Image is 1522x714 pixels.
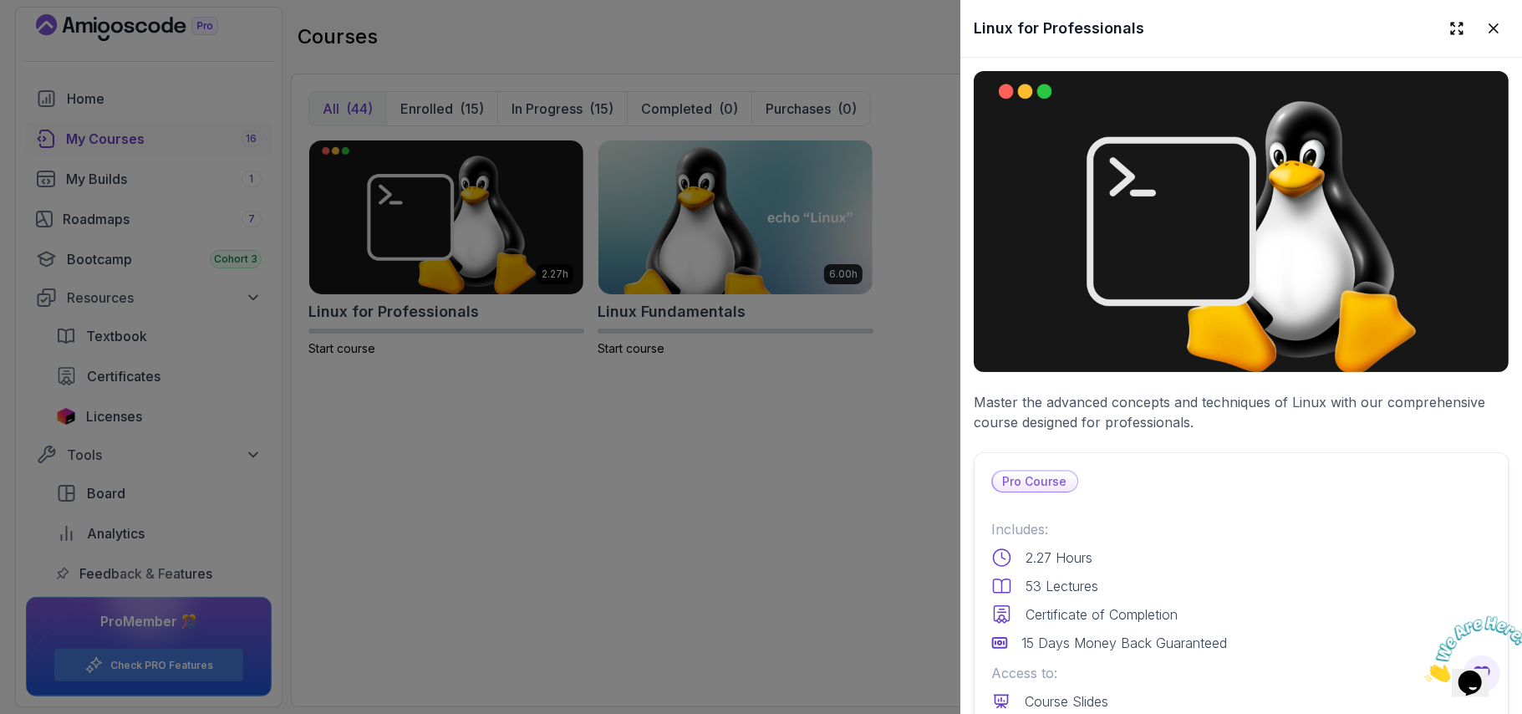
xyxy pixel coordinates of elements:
p: Master the advanced concepts and techniques of Linux with our comprehensive course designed for p... [974,392,1509,432]
p: 53 Lectures [1026,576,1098,596]
img: Chat attention grabber [7,7,110,73]
iframe: chat widget [1418,609,1522,689]
button: Expand drawer [1442,13,1472,43]
h2: Linux for Professionals [974,17,1144,40]
p: 15 Days Money Back Guaranteed [1021,633,1227,653]
p: Certificate of Completion [1026,604,1178,625]
p: Access to: [991,663,1491,683]
img: linux-for-professionals_thumbnail [974,71,1509,372]
p: Includes: [991,519,1491,539]
p: 2.27 Hours [1026,548,1092,568]
p: Course Slides [1025,691,1108,711]
p: Pro Course [993,472,1077,492]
